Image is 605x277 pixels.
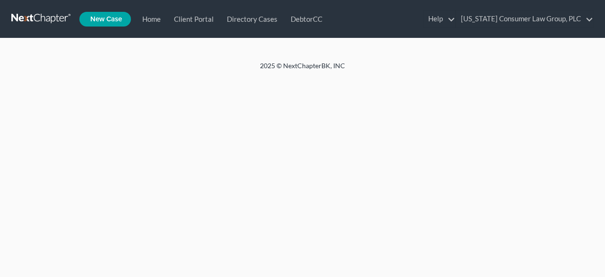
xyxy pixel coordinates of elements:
[423,10,455,27] a: Help
[218,10,282,27] a: Directory Cases
[456,10,593,27] a: [US_STATE] Consumer Law Group, PLC
[165,10,218,27] a: Client Portal
[282,10,327,27] a: DebtorCC
[79,12,131,27] new-legal-case-button: New Case
[134,10,165,27] a: Home
[33,61,572,78] div: 2025 © NextChapterBK, INC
